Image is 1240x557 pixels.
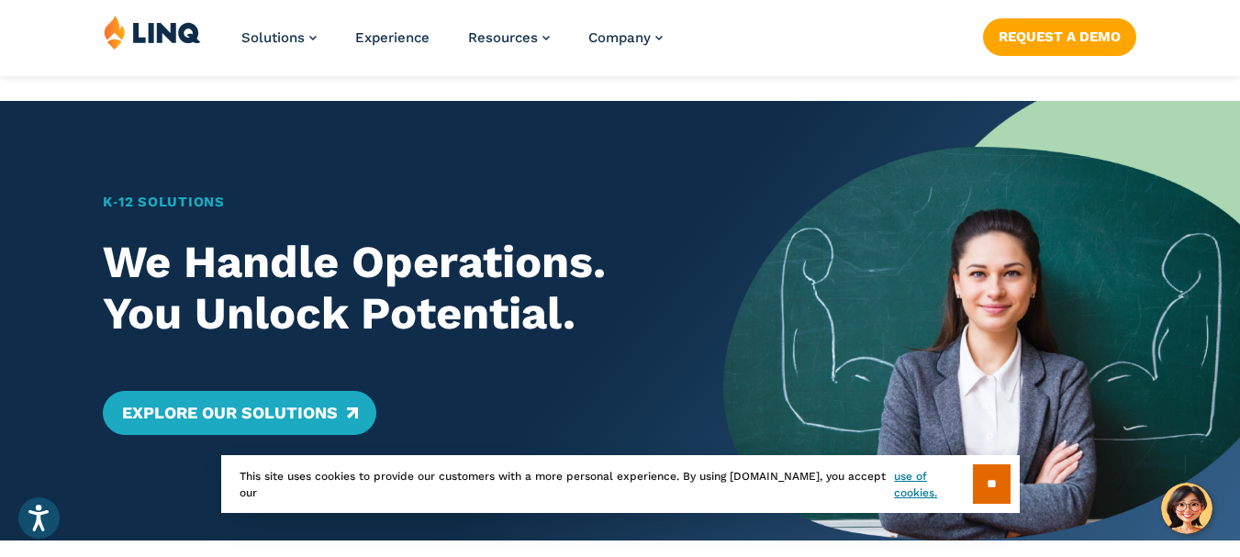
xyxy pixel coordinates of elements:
img: Home Banner [723,101,1240,540]
div: This site uses cookies to provide our customers with a more personal experience. By using [DOMAIN... [221,455,1020,513]
a: Request a Demo [983,18,1136,55]
span: Resources [468,29,538,46]
button: Hello, have a question? Let’s chat. [1161,483,1212,534]
h2: We Handle Operations. You Unlock Potential. [103,237,672,340]
nav: Primary Navigation [241,15,663,75]
a: Explore Our Solutions [103,391,375,435]
a: Company [588,29,663,46]
a: Solutions [241,29,317,46]
nav: Button Navigation [983,15,1136,55]
h1: K‑12 Solutions [103,192,672,213]
span: Company [588,29,651,46]
a: Experience [355,29,430,46]
img: LINQ | K‑12 Software [104,15,201,50]
a: use of cookies. [894,468,972,501]
span: Solutions [241,29,305,46]
a: Resources [468,29,550,46]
